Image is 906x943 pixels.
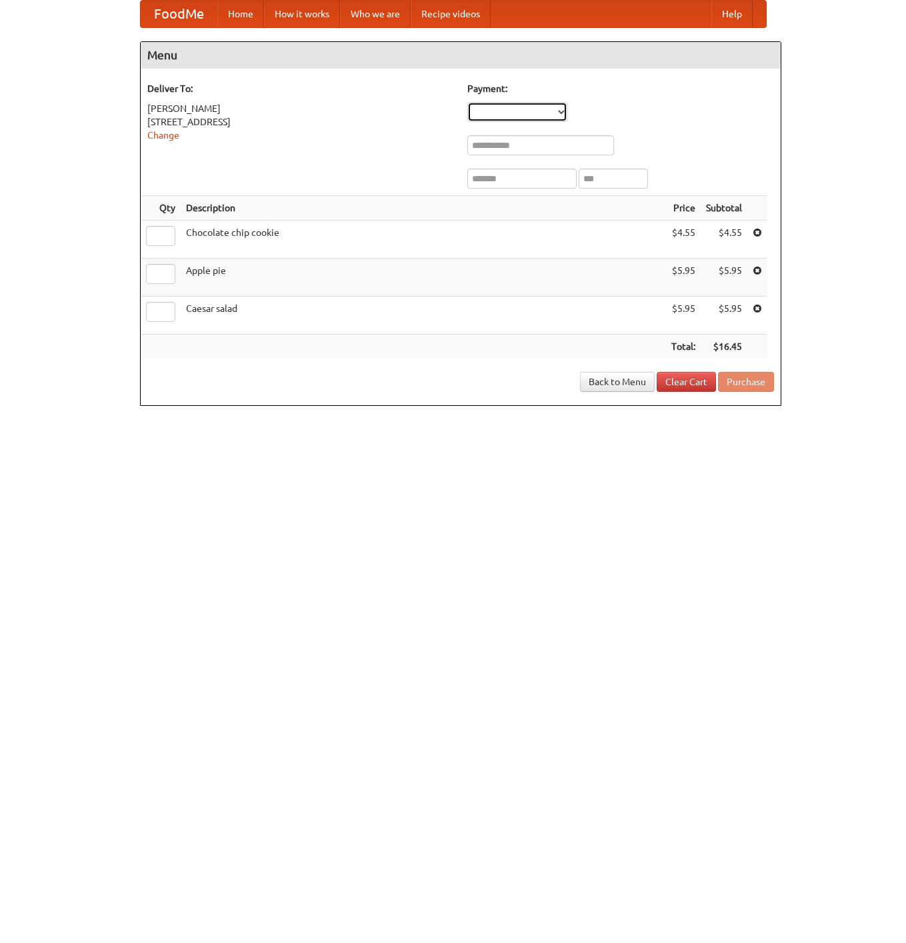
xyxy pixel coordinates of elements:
a: Change [147,130,179,141]
th: Subtotal [701,196,747,221]
a: Help [711,1,753,27]
a: How it works [264,1,340,27]
th: Description [181,196,666,221]
td: $4.55 [666,221,701,259]
th: Price [666,196,701,221]
td: Caesar salad [181,297,666,335]
td: $5.95 [701,259,747,297]
a: Home [217,1,264,27]
a: Who we are [340,1,411,27]
h5: Deliver To: [147,82,454,95]
td: $5.95 [701,297,747,335]
button: Purchase [718,372,774,392]
td: $5.95 [666,259,701,297]
h5: Payment: [467,82,774,95]
h4: Menu [141,42,781,69]
th: Qty [141,196,181,221]
td: Apple pie [181,259,666,297]
div: [PERSON_NAME] [147,102,454,115]
th: $16.45 [701,335,747,359]
td: $4.55 [701,221,747,259]
a: Recipe videos [411,1,491,27]
th: Total: [666,335,701,359]
a: Clear Cart [657,372,716,392]
a: FoodMe [141,1,217,27]
a: Back to Menu [580,372,655,392]
div: [STREET_ADDRESS] [147,115,454,129]
td: Chocolate chip cookie [181,221,666,259]
td: $5.95 [666,297,701,335]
